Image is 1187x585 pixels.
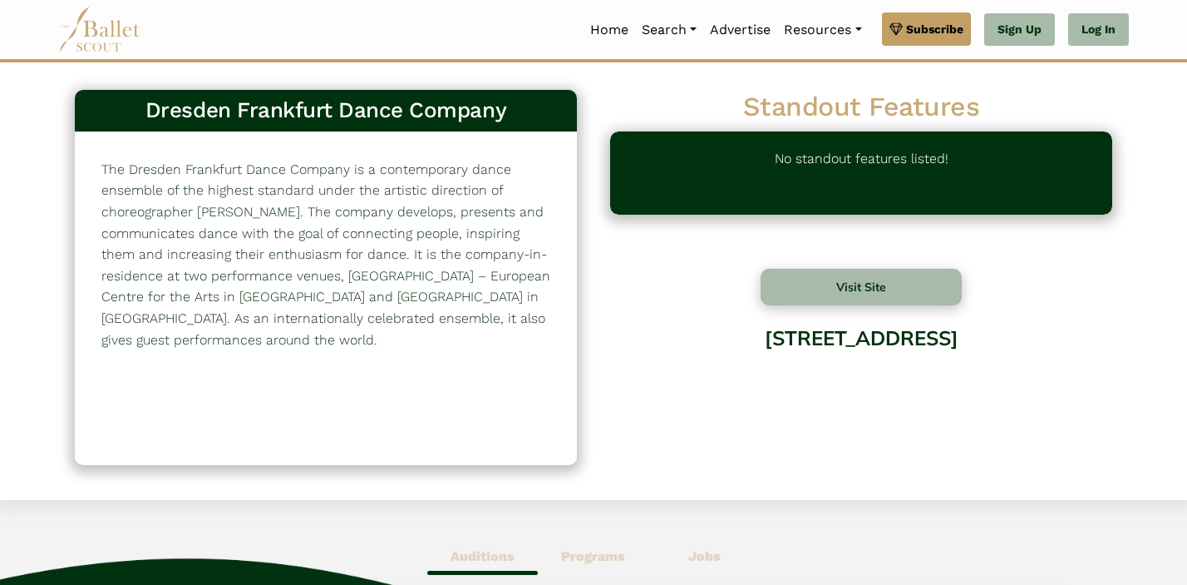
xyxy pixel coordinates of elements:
[761,269,962,305] button: Visit Site
[1068,13,1129,47] a: Log In
[777,12,868,47] a: Resources
[584,12,635,47] a: Home
[703,12,777,47] a: Advertise
[688,548,721,564] b: Jobs
[451,548,515,564] b: Auditions
[882,12,971,46] a: Subscribe
[561,548,625,564] b: Programs
[101,159,550,350] p: The Dresden Frankfurt Dance Company is a contemporary dance ensemble of the highest standard unde...
[610,90,1112,125] h2: Standout Features
[984,13,1055,47] a: Sign Up
[775,148,948,198] p: No standout features listed!
[906,20,963,38] span: Subscribe
[635,12,703,47] a: Search
[610,314,1112,448] div: [STREET_ADDRESS]
[889,20,903,38] img: gem.svg
[88,97,564,125] h3: Dresden Frankfurt Dance Company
